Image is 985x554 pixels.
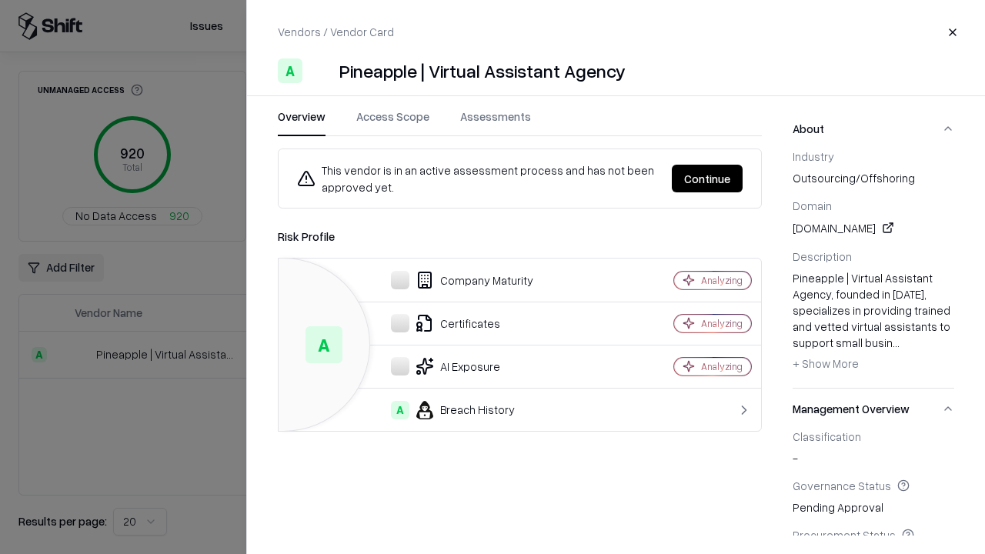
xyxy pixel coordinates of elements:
div: This vendor is in an active assessment process and has not been approved yet. [297,162,659,195]
div: AI Exposure [291,357,620,375]
div: Description [793,249,954,263]
button: About [793,108,954,149]
div: Risk Profile [278,227,762,245]
div: A [306,326,342,363]
div: Company Maturity [291,271,620,289]
div: Classification [793,429,954,443]
div: A [391,401,409,419]
div: Governance Status [793,479,954,492]
div: Analyzing [701,317,743,330]
button: Overview [278,108,326,136]
span: + Show More [793,356,859,370]
div: Certificates [291,314,620,332]
div: Analyzing [701,274,743,287]
div: Breach History [291,401,620,419]
img: Pineapple | Virtual Assistant Agency [309,58,333,83]
div: About [793,149,954,388]
div: Pending Approval [793,479,954,516]
span: outsourcing/offshoring [793,170,954,186]
button: Management Overview [793,389,954,429]
div: Procurement Status [793,528,954,542]
div: Pineapple | Virtual Assistant Agency, founded in [DATE], specializes in providing trained and vet... [793,270,954,376]
button: + Show More [793,351,859,375]
div: Pineapple | Virtual Assistant Agency [339,58,626,83]
div: Analyzing [701,360,743,373]
div: [DOMAIN_NAME] [793,219,954,237]
div: A [278,58,302,83]
p: Vendors / Vendor Card [278,24,394,40]
div: Domain [793,199,954,212]
button: Assessments [460,108,531,136]
span: ... [893,335,900,349]
div: - [793,429,954,466]
div: Industry [793,149,954,163]
button: Access Scope [356,108,429,136]
button: Continue [672,165,743,192]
